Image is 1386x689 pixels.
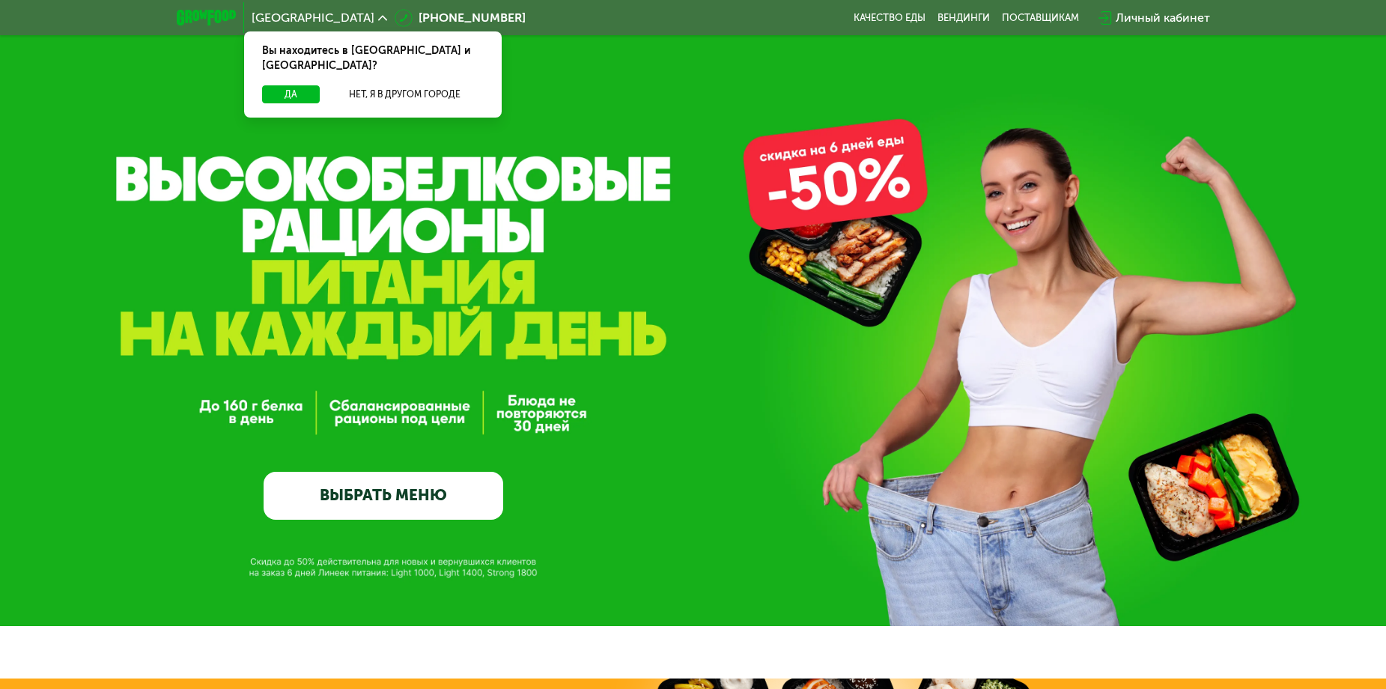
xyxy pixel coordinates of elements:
[326,85,484,103] button: Нет, я в другом городе
[854,12,925,24] a: Качество еды
[395,9,526,27] a: [PHONE_NUMBER]
[1116,9,1210,27] div: Личный кабинет
[252,12,374,24] span: [GEOGRAPHIC_DATA]
[262,85,320,103] button: Да
[264,472,503,520] a: ВЫБРАТЬ МЕНЮ
[937,12,990,24] a: Вендинги
[244,31,502,85] div: Вы находитесь в [GEOGRAPHIC_DATA] и [GEOGRAPHIC_DATA]?
[1002,12,1079,24] div: поставщикам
